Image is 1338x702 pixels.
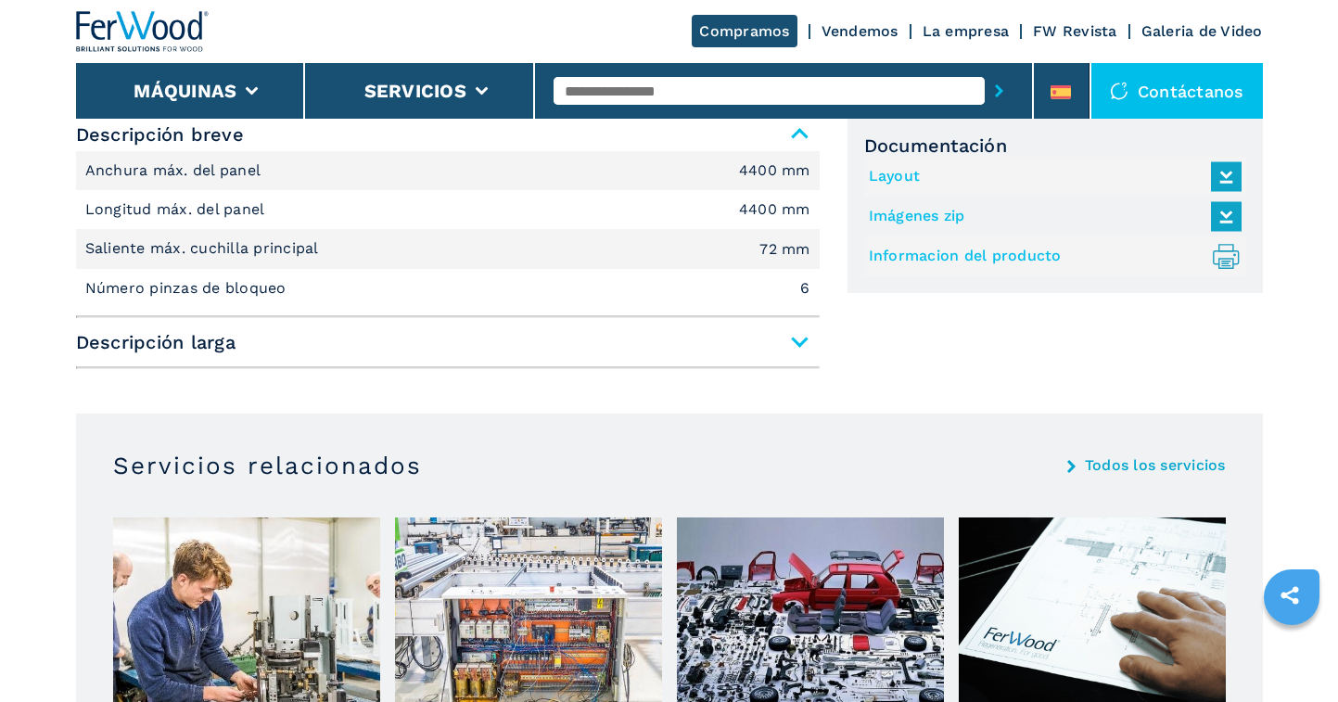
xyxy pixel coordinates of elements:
a: FW Revista [1033,22,1117,40]
div: Descripción breve [76,151,820,309]
a: Todos los servicios [1085,458,1226,473]
a: sharethis [1267,572,1313,619]
a: Imágenes zip [869,201,1232,232]
a: Galeria de Video [1141,22,1263,40]
em: 4400 mm [739,202,810,217]
p: Longitud máx. del panel [85,199,270,220]
p: Saliente máx. cuchilla principal [85,238,324,259]
a: Compramos [692,15,796,47]
span: Descripción larga [76,325,820,359]
em: 4400 mm [739,163,810,178]
p: Anchura máx. del panel [85,160,266,181]
button: Servicios [364,80,466,102]
span: Descripción breve [76,118,820,151]
a: La empresa [923,22,1010,40]
iframe: Chat [1259,619,1324,688]
a: Vendemos [822,22,898,40]
a: Informacion del producto [869,241,1232,272]
a: Layout [869,161,1232,192]
div: Contáctanos [1091,63,1263,119]
em: 72 mm [759,242,809,257]
img: Contáctanos [1110,82,1128,100]
p: Número pinzas de bloqueo [85,278,291,299]
img: Ferwood [76,11,210,52]
em: 6 [800,281,809,296]
button: submit-button [985,70,1013,112]
span: Documentación [864,134,1246,157]
h3: Servicios relacionados [113,451,422,480]
button: Máquinas [134,80,236,102]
